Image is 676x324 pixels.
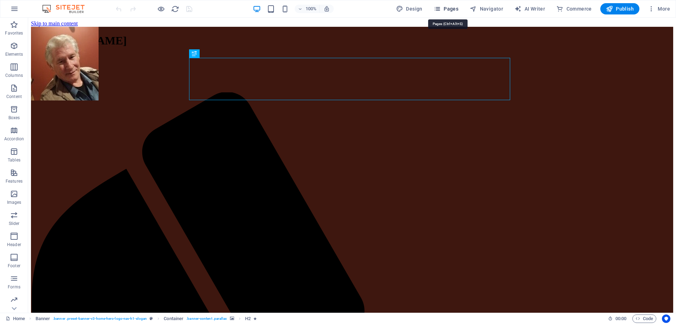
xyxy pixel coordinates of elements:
button: More [645,3,673,14]
span: : [620,316,621,321]
div: Domain Overview [27,42,63,46]
span: Click to select. Double-click to edit [36,314,50,323]
span: Click to select. Double-click to edit [245,314,251,323]
div: Domain: [DOMAIN_NAME] [18,18,77,24]
a: Click to cancel selection. Double-click to open Pages [6,314,25,323]
p: Forms [8,284,20,290]
div: v 4.0.25 [20,11,35,17]
span: Click to select. Double-click to edit [164,314,183,323]
p: Features [6,178,23,184]
p: Images [7,200,21,205]
p: Content [6,94,22,99]
p: Accordion [4,136,24,142]
p: Favorites [5,30,23,36]
span: More [648,5,670,12]
p: Columns [5,73,23,78]
img: tab_domain_overview_orange.svg [19,41,25,47]
button: Code [632,314,656,323]
img: website_grey.svg [11,18,17,24]
iframe: To enrich screen reader interactions, please activate Accessibility in Grammarly extension settings [28,18,676,313]
p: Header [7,242,21,247]
nav: breadcrumb [36,314,257,323]
img: tab_keywords_by_traffic_grey.svg [70,41,76,47]
span: . banner .preset-banner-v3-home-hero-logo-nav-h1-slogan [53,314,147,323]
p: Slider [9,221,20,226]
p: Elements [5,51,23,57]
i: Element contains an animation [254,317,257,320]
div: Keywords by Traffic [78,42,119,46]
p: Boxes [8,115,20,121]
p: Tables [8,157,20,163]
span: 00 00 [615,314,626,323]
h6: Session time [608,314,627,323]
i: This element is a customizable preset [150,317,153,320]
span: . banner-content .parallax [186,314,227,323]
i: This element contains a background [230,317,234,320]
button: Usercentrics [662,314,670,323]
p: Footer [8,263,20,269]
img: logo_orange.svg [11,11,17,17]
span: Code [636,314,653,323]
